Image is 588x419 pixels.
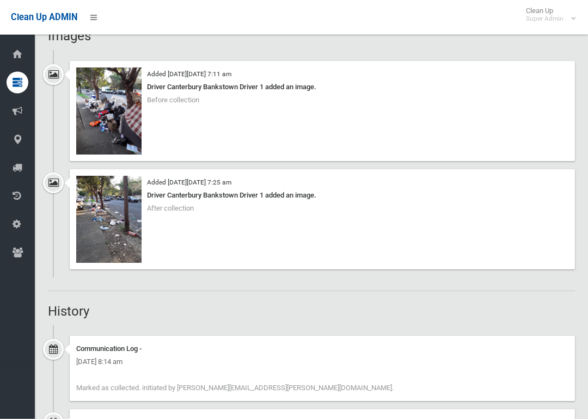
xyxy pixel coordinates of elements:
img: 2025-09-0107.10.571772736072478224958.jpg [76,68,142,155]
div: Driver Canterbury Bankstown Driver 1 added an image. [76,189,568,202]
small: Added [DATE][DATE] 7:11 am [147,71,231,78]
small: Super Admin [526,15,563,23]
h2: History [48,305,575,319]
img: 2025-09-0107.24.476070170298254860409.jpg [76,176,142,263]
div: [DATE] 8:14 am [76,356,568,369]
span: After collection [147,205,194,213]
div: Driver Canterbury Bankstown Driver 1 added an image. [76,81,568,94]
h2: Images [48,29,575,44]
span: Clean Up [520,7,574,23]
div: Communication Log - [76,343,568,356]
small: Added [DATE][DATE] 7:25 am [147,179,231,187]
span: Marked as collected. initiated by [PERSON_NAME][EMAIL_ADDRESS][PERSON_NAME][DOMAIN_NAME]. [76,384,394,392]
span: Before collection [147,96,199,104]
span: Clean Up ADMIN [11,12,77,22]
